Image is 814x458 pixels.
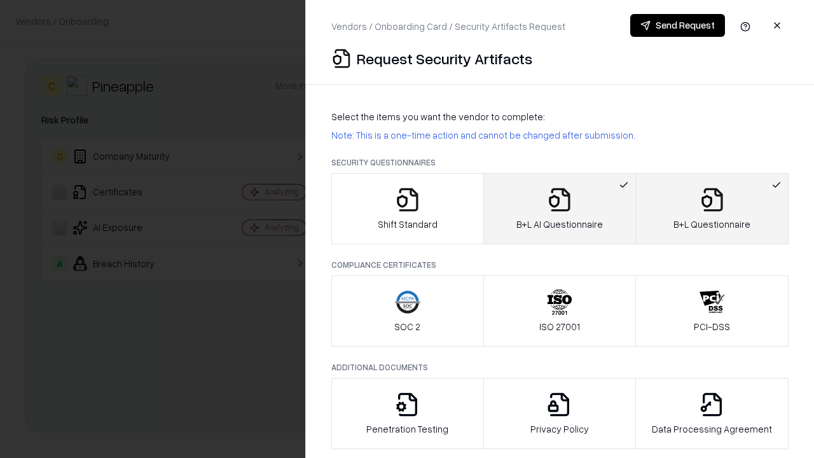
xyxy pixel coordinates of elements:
p: B+L Questionnaire [673,218,750,231]
button: Data Processing Agreement [635,378,789,449]
p: Vendors / Onboarding Card / Security Artifacts Request [331,20,565,33]
p: Shift Standard [378,218,438,231]
p: Penetration Testing [366,422,448,436]
button: Privacy Policy [483,378,637,449]
p: Additional Documents [331,362,789,373]
button: Shift Standard [331,173,484,244]
button: SOC 2 [331,275,484,347]
button: Send Request [630,14,725,37]
p: Compliance Certificates [331,260,789,270]
p: Security Questionnaires [331,157,789,168]
button: B+L AI Questionnaire [483,173,637,244]
p: Note: This is a one-time action and cannot be changed after submission. [331,128,789,142]
p: B+L AI Questionnaire [516,218,603,231]
button: B+L Questionnaire [635,173,789,244]
p: Select the items you want the vendor to complete: [331,110,789,123]
button: ISO 27001 [483,275,637,347]
p: ISO 27001 [539,320,580,333]
p: PCI-DSS [694,320,730,333]
p: SOC 2 [394,320,420,333]
p: Request Security Artifacts [357,48,532,69]
p: Data Processing Agreement [652,422,772,436]
button: Penetration Testing [331,378,484,449]
button: PCI-DSS [635,275,789,347]
p: Privacy Policy [530,422,589,436]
